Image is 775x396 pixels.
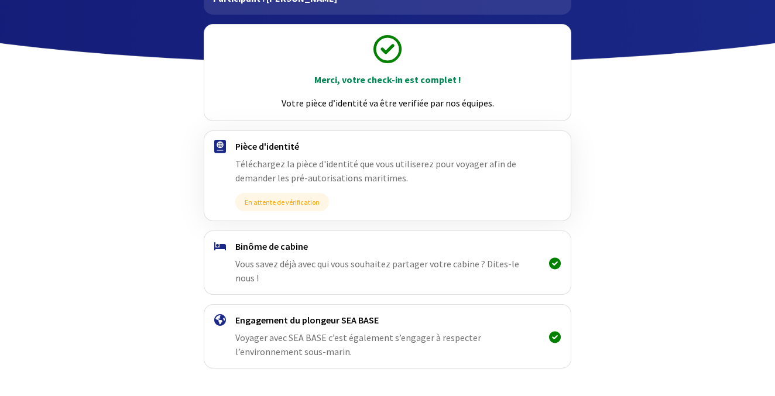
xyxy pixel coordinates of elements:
[235,258,519,284] span: Vous savez déjà avec qui vous souhaitez partager votre cabine ? Dites-le nous !
[235,332,481,357] span: Voyager avec SEA BASE c’est également s’engager à respecter l’environnement sous-marin.
[235,193,329,211] span: En attente de vérification
[214,140,226,153] img: passport.svg
[235,314,539,326] h4: Engagement du plongeur SEA BASE
[235,140,539,152] h4: Pièce d'identité
[215,73,560,87] p: Merci, votre check-in est complet !
[214,242,226,250] img: binome.svg
[235,240,539,252] h4: Binôme de cabine
[214,314,226,326] img: engagement.svg
[215,96,560,110] p: Votre pièce d’identité va être verifiée par nos équipes.
[235,158,516,184] span: Téléchargez la pièce d'identité que vous utiliserez pour voyager afin de demander les pré-autoris...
